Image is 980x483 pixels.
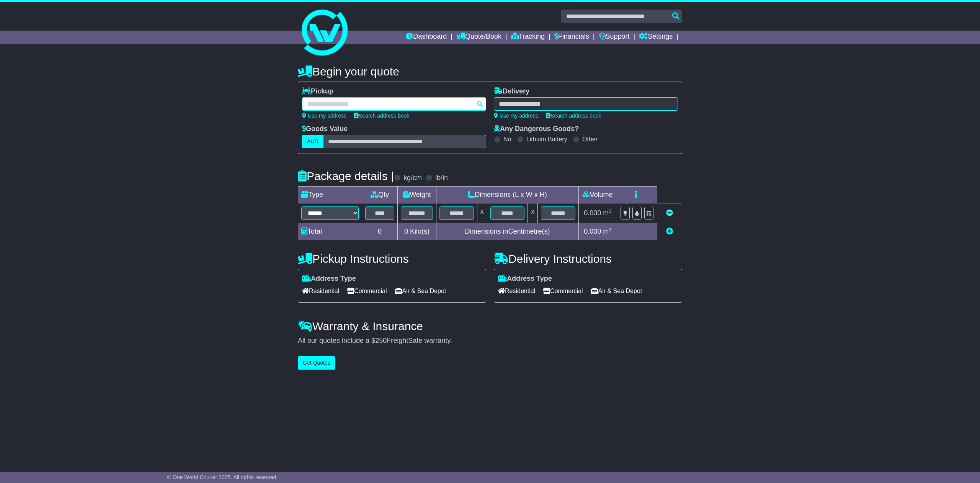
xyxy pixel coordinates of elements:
label: Lithium Battery [526,136,567,143]
span: © One World Courier 2025. All rights reserved. [167,474,278,480]
label: Goods Value [302,125,348,133]
label: Address Type [302,275,356,283]
td: Volume [578,187,617,203]
a: Remove this item [666,209,673,217]
td: Kilo(s) [398,223,436,240]
td: Qty [362,187,398,203]
span: Air & Sea Depot [591,285,642,297]
td: x [477,203,487,223]
label: Any Dangerous Goods? [494,125,579,133]
label: No [503,136,511,143]
h4: Begin your quote [298,65,682,78]
span: 250 [375,337,387,344]
sup: 3 [609,227,612,232]
span: Residential [498,285,535,297]
span: m [603,228,612,235]
span: 0 [404,228,408,235]
span: 0.000 [584,228,601,235]
h4: Pickup Instructions [298,252,486,265]
a: Use my address [302,113,346,119]
span: Commercial [347,285,387,297]
h4: Warranty & Insurance [298,320,682,332]
label: Pickup [302,87,333,96]
a: Settings [639,31,673,44]
label: Other [582,136,598,143]
a: Search address book [354,113,409,119]
td: Dimensions in Centimetre(s) [436,223,578,240]
a: Quote/Book [456,31,501,44]
span: m [603,209,612,217]
h4: Package details | [298,170,394,182]
a: Search address book [546,113,601,119]
td: 0 [362,223,398,240]
td: Weight [398,187,436,203]
typeahead: Please provide city [302,97,486,111]
label: Delivery [494,87,529,96]
a: Tracking [511,31,545,44]
td: Total [298,223,362,240]
span: Residential [302,285,339,297]
label: lb/in [435,174,448,182]
td: x [528,203,538,223]
a: Support [599,31,630,44]
label: kg/cm [403,174,422,182]
td: Type [298,187,362,203]
span: 0.000 [584,209,601,217]
sup: 3 [609,208,612,214]
a: Financials [554,31,589,44]
button: Get Quotes [298,356,335,370]
a: Dashboard [406,31,447,44]
h4: Delivery Instructions [494,252,682,265]
label: AUD [302,135,323,148]
td: Dimensions (L x W x H) [436,187,578,203]
span: Air & Sea Depot [395,285,446,297]
a: Use my address [494,113,538,119]
div: All our quotes include a $ FreightSafe warranty. [298,337,682,345]
label: Address Type [498,275,552,283]
a: Add new item [666,228,673,235]
span: Commercial [543,285,583,297]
